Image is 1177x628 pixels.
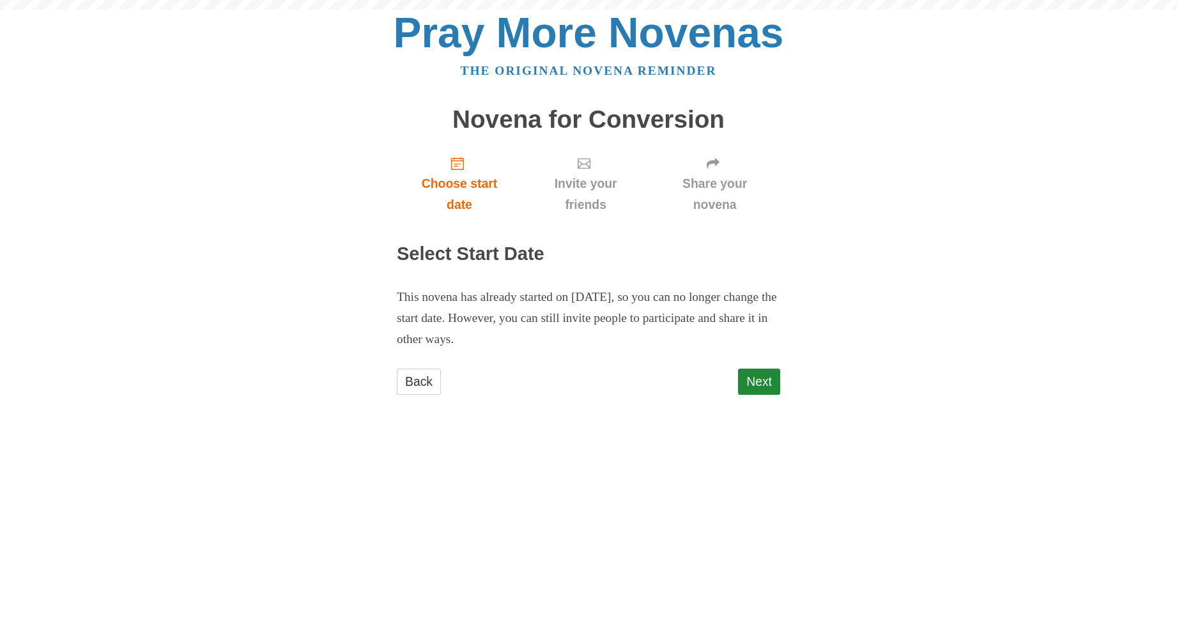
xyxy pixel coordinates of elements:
[535,173,636,215] span: Invite your friends
[397,146,522,222] a: Choose start date
[397,287,780,350] p: This novena has already started on [DATE], so you can no longer change the start date. However, y...
[394,9,784,56] a: Pray More Novenas
[461,64,717,77] a: The original novena reminder
[522,146,649,222] a: Invite your friends
[662,173,767,215] span: Share your novena
[397,106,780,134] h1: Novena for Conversion
[410,173,509,215] span: Choose start date
[649,146,780,222] a: Share your novena
[397,244,780,264] h2: Select Start Date
[738,369,780,395] a: Next
[397,369,441,395] a: Back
